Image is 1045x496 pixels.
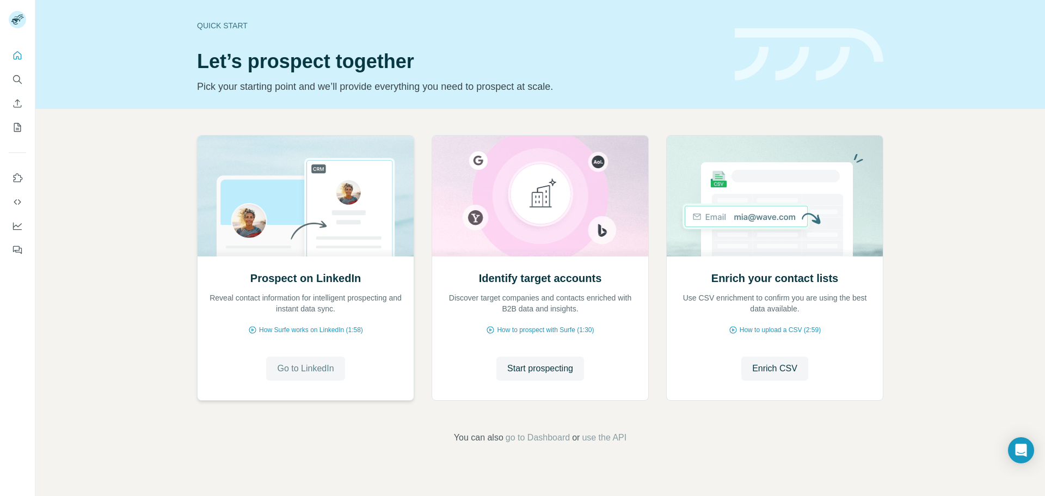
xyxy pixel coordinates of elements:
[9,70,26,89] button: Search
[197,51,722,72] h1: Let’s prospect together
[259,325,363,335] span: How Surfe works on LinkedIn (1:58)
[432,136,649,256] img: Identify target accounts
[506,431,570,444] button: go to Dashboard
[208,292,403,314] p: Reveal contact information for intelligent prospecting and instant data sync.
[752,362,797,375] span: Enrich CSV
[496,357,584,381] button: Start prospecting
[277,362,334,375] span: Go to LinkedIn
[9,94,26,113] button: Enrich CSV
[735,28,883,81] img: banner
[9,216,26,236] button: Dashboard
[711,271,838,286] h2: Enrich your contact lists
[266,357,345,381] button: Go to LinkedIn
[197,136,414,256] img: Prospect on LinkedIn
[666,136,883,256] img: Enrich your contact lists
[9,240,26,260] button: Feedback
[740,325,821,335] span: How to upload a CSV (2:59)
[1008,437,1034,463] div: Open Intercom Messenger
[497,325,594,335] span: How to prospect with Surfe (1:30)
[443,292,637,314] p: Discover target companies and contacts enriched with B2B data and insights.
[678,292,872,314] p: Use CSV enrichment to confirm you are using the best data available.
[9,192,26,212] button: Use Surfe API
[9,46,26,65] button: Quick start
[572,431,580,444] span: or
[454,431,503,444] span: You can also
[479,271,602,286] h2: Identify target accounts
[9,168,26,188] button: Use Surfe on LinkedIn
[741,357,808,381] button: Enrich CSV
[582,431,626,444] button: use the API
[197,20,722,31] div: Quick start
[507,362,573,375] span: Start prospecting
[197,79,722,94] p: Pick your starting point and we’ll provide everything you need to prospect at scale.
[9,118,26,137] button: My lists
[250,271,361,286] h2: Prospect on LinkedIn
